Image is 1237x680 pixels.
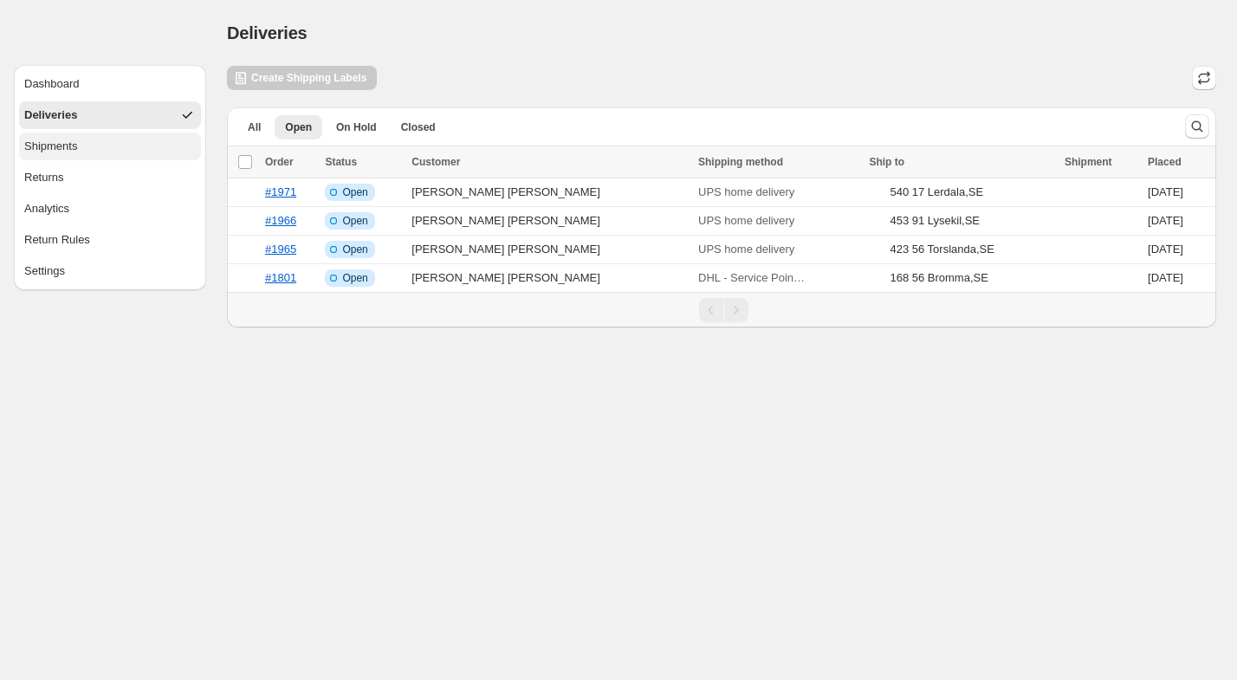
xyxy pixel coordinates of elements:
button: Search and filter results [1185,114,1209,139]
span: Open [342,243,367,256]
span: Shipment [1065,156,1112,168]
a: #1965 [265,243,296,256]
span: Ship to [869,156,904,168]
td: [PERSON_NAME] [PERSON_NAME] [406,207,693,236]
div: 423 56 Torslanda , SE [890,241,994,258]
td: [PERSON_NAME] [PERSON_NAME] [406,264,693,293]
td: [PERSON_NAME] [PERSON_NAME] [406,236,693,264]
button: Return Rules [19,226,201,254]
td: [PERSON_NAME] [PERSON_NAME] [406,178,693,207]
button: DHL - Service Point, [GEOGRAPHIC_DATA] (1.7 km) [688,264,817,292]
button: Returns [19,164,201,191]
span: Open [342,214,367,228]
span: Shipping method [698,156,783,168]
div: Returns [24,169,64,186]
div: 453 91 Lysekil , SE [890,212,980,230]
div: Shipments [24,138,77,155]
p: UPS home delivery [698,212,794,230]
p: DHL - Service Point, [GEOGRAPHIC_DATA] (1.7 km) [698,269,806,287]
div: Return Rules [24,231,90,249]
span: Customer [411,156,460,168]
nav: Pagination [227,292,1216,327]
span: Status [325,156,357,168]
div: 540 17 Lerdala , SE [890,184,983,201]
div: Dashboard [24,75,80,93]
div: Analytics [24,200,69,217]
p: UPS home delivery [698,184,794,201]
button: UPS home delivery [688,236,805,263]
time: Thursday, August 28, 2025 at 6:03:39 AM [1148,243,1183,256]
a: #1966 [265,214,296,227]
p: UPS home delivery [698,241,794,258]
span: Open [285,120,312,134]
span: On Hold [336,120,377,134]
span: Deliveries [227,23,308,42]
time: Saturday, June 7, 2025 at 9:50:34 AM [1148,271,1183,284]
span: Order [265,156,294,168]
button: Deliveries [19,101,201,129]
button: Settings [19,257,201,285]
div: Settings [24,262,65,280]
span: Placed [1148,156,1182,168]
div: Deliveries [24,107,77,124]
span: Open [342,185,367,199]
button: Dashboard [19,70,201,98]
button: Shipments [19,133,201,160]
span: Open [342,271,367,285]
span: Closed [401,120,436,134]
a: #1971 [265,185,296,198]
div: 168 56 Bromma , SE [890,269,988,287]
time: Thursday, August 28, 2025 at 8:14:17 PM [1148,185,1183,198]
time: Thursday, August 28, 2025 at 8:41:29 AM [1148,214,1183,227]
button: UPS home delivery [688,207,805,235]
span: All [248,120,261,134]
a: #1801 [265,271,296,284]
button: Analytics [19,195,201,223]
button: UPS home delivery [688,178,805,206]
